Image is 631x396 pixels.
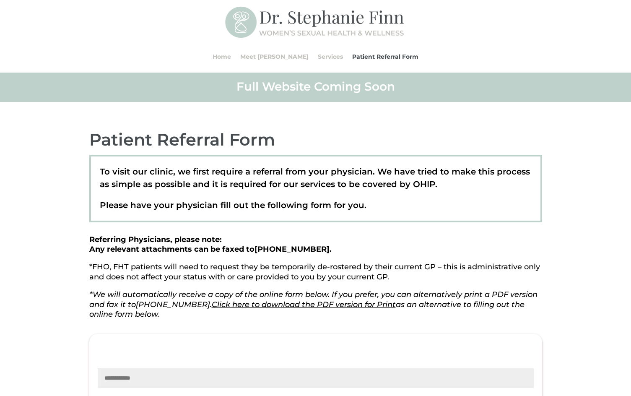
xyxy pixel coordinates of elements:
[240,41,309,73] a: Meet [PERSON_NAME]
[89,290,538,319] em: *We will automatically receive a copy of the online form below. If you prefer, you can alternativ...
[89,129,542,155] h2: Patient Referral Form
[254,245,330,254] span: [PHONE_NUMBER]
[100,165,531,199] p: To visit our clinic, we first require a referral from your physician. We have tried to make this ...
[100,199,531,211] p: Please have your physician fill out the following form for you.
[352,41,418,73] a: Patient Referral Form
[212,300,396,309] a: Click here to download the PDF version for Print
[89,79,542,98] h2: Full Website Coming Soon
[89,262,542,290] p: *FHO, FHT patients will need to request they be temporarily de-rostered by their current GP – thi...
[318,41,343,73] a: Services
[89,235,332,254] strong: Referring Physicians, please note: Any relevant attachments can be faxed to .
[136,300,210,309] span: [PHONE_NUMBER]
[213,41,231,73] a: Home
